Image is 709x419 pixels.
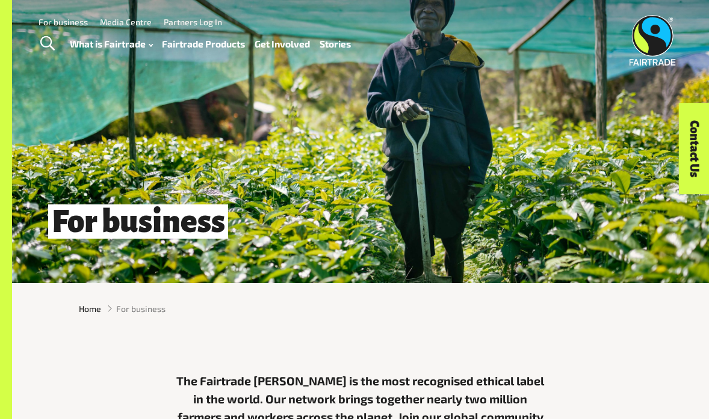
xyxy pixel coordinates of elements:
[164,17,222,27] a: Partners Log In
[48,204,228,239] span: For business
[255,35,310,52] a: Get Involved
[162,35,245,52] a: Fairtrade Products
[33,29,62,59] a: Toggle Search
[100,17,152,27] a: Media Centre
[116,302,166,315] span: For business
[629,15,675,66] img: Fairtrade Australia New Zealand logo
[39,17,88,27] a: For business
[70,35,153,52] a: What is Fairtrade
[320,35,351,52] a: Stories
[79,302,101,315] a: Home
